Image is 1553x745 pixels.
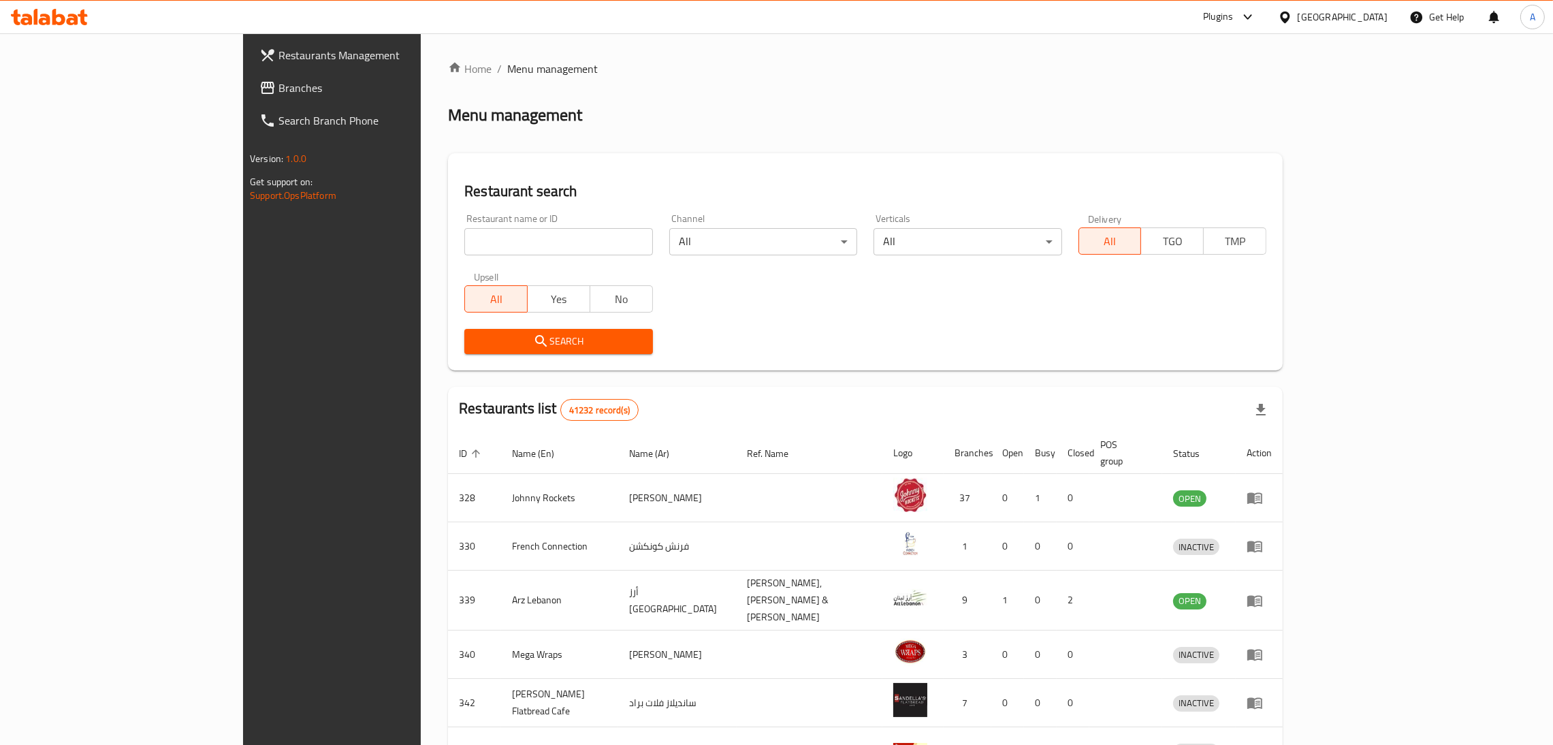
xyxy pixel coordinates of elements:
button: Yes [527,285,590,313]
span: All [470,289,522,309]
a: Support.OpsPlatform [250,187,336,204]
span: INACTIVE [1173,539,1219,555]
td: French Connection [501,522,618,571]
span: Yes [533,289,585,309]
a: Search Branch Phone [249,104,502,137]
div: Plugins [1203,9,1233,25]
span: ID [459,445,485,462]
td: 1 [991,571,1024,631]
td: 0 [1024,679,1057,727]
td: 0 [1057,522,1089,571]
span: All [1085,232,1136,251]
td: [PERSON_NAME] [618,474,737,522]
span: Branches [278,80,492,96]
button: All [464,285,528,313]
h2: Restaurant search [464,181,1266,202]
div: [GEOGRAPHIC_DATA] [1298,10,1388,25]
h2: Restaurants list [459,398,639,421]
img: French Connection [893,526,927,560]
div: Menu [1247,538,1272,554]
span: TGO [1147,232,1198,251]
th: Busy [1024,432,1057,474]
img: Sandella's Flatbread Cafe [893,683,927,717]
span: INACTIVE [1173,695,1219,711]
td: 3 [944,631,991,679]
th: Open [991,432,1024,474]
td: [PERSON_NAME] Flatbread Cafe [501,679,618,727]
div: INACTIVE [1173,695,1219,712]
th: Logo [882,432,944,474]
td: [PERSON_NAME],[PERSON_NAME] & [PERSON_NAME] [737,571,883,631]
img: Johnny Rockets [893,478,927,512]
span: Name (En) [512,445,572,462]
td: 0 [991,679,1024,727]
button: Search [464,329,652,354]
td: 9 [944,571,991,631]
div: Total records count [560,399,639,421]
span: Search Branch Phone [278,112,492,129]
td: 2 [1057,571,1089,631]
div: Menu [1247,646,1272,663]
td: 1 [944,522,991,571]
span: Status [1173,445,1217,462]
td: 0 [991,474,1024,522]
div: OPEN [1173,490,1206,507]
nav: breadcrumb [448,61,1283,77]
td: 0 [1024,631,1057,679]
img: Arz Lebanon [893,581,927,615]
td: 0 [1057,631,1089,679]
label: Delivery [1088,214,1122,223]
div: Export file [1245,394,1277,426]
td: Arz Lebanon [501,571,618,631]
input: Search for restaurant name or ID.. [464,228,652,255]
button: All [1078,227,1142,255]
td: أرز [GEOGRAPHIC_DATA] [618,571,737,631]
td: 0 [1024,522,1057,571]
span: No [596,289,647,309]
span: Ref. Name [748,445,807,462]
th: Action [1236,432,1283,474]
div: Menu [1247,695,1272,711]
th: Closed [1057,432,1089,474]
span: OPEN [1173,491,1206,507]
span: TMP [1209,232,1261,251]
span: Restaurants Management [278,47,492,63]
span: Version: [250,150,283,168]
label: Upsell [474,272,499,281]
td: Mega Wraps [501,631,618,679]
button: TMP [1203,227,1266,255]
td: [PERSON_NAME] [618,631,737,679]
td: 1 [1024,474,1057,522]
td: 37 [944,474,991,522]
div: All [874,228,1061,255]
div: Menu [1247,592,1272,609]
span: Get support on: [250,173,313,191]
td: 0 [1057,474,1089,522]
span: Menu management [507,61,598,77]
div: OPEN [1173,593,1206,609]
td: سانديلاز فلات براد [618,679,737,727]
td: 0 [1024,571,1057,631]
span: POS group [1100,437,1146,469]
a: Restaurants Management [249,39,502,72]
td: 0 [991,522,1024,571]
td: 7 [944,679,991,727]
td: Johnny Rockets [501,474,618,522]
a: Branches [249,72,502,104]
h2: Menu management [448,104,582,126]
div: Menu [1247,490,1272,506]
span: 41232 record(s) [561,404,638,417]
img: Mega Wraps [893,635,927,669]
span: Search [475,333,641,350]
span: Name (Ar) [629,445,687,462]
span: OPEN [1173,593,1206,609]
span: INACTIVE [1173,647,1219,663]
span: A [1530,10,1535,25]
button: TGO [1140,227,1204,255]
td: فرنش كونكشن [618,522,737,571]
td: 0 [1057,679,1089,727]
div: All [669,228,857,255]
span: 1.0.0 [285,150,306,168]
